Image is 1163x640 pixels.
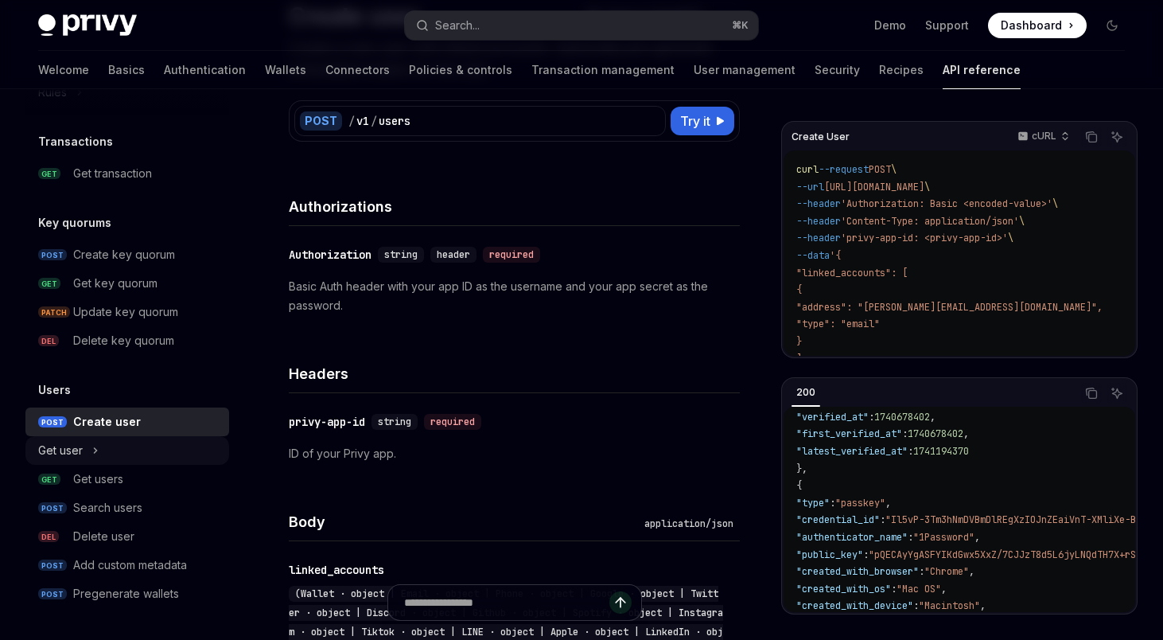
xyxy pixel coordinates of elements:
[38,51,89,89] a: Welcome
[796,462,807,475] span: },
[796,335,802,348] span: }
[356,113,369,129] div: v1
[325,51,390,89] a: Connectors
[300,111,342,131] div: POST
[73,164,152,183] div: Get transaction
[913,445,969,458] span: 1741194370
[38,560,67,572] span: POST
[796,353,802,365] span: ]
[841,215,1019,228] span: 'Content-Type: application/json'
[609,591,632,614] button: Send message
[908,531,913,544] span: :
[796,583,891,595] span: "created_with_os"
[108,51,145,89] a: Basics
[796,445,908,458] span: "latest_verified_at"
[874,18,906,33] a: Demo
[25,269,229,298] a: GETGet key quorum
[830,249,841,262] span: '{
[1032,130,1056,142] p: cURL
[796,215,841,228] span: --header
[869,163,891,176] span: POST
[73,584,179,603] div: Pregenerate wallets
[796,599,913,612] span: "created_with_device"
[638,516,740,532] div: application/json
[963,427,969,440] span: ,
[824,181,924,193] span: [URL][DOMAIN_NAME]
[38,531,59,543] span: DEL
[841,232,1008,244] span: 'privy-app-id: <privy-app-id>'
[796,318,880,330] span: "type": "email"
[25,551,229,580] a: POSTAdd custom metadata
[925,18,969,33] a: Support
[869,411,874,423] span: :
[1001,18,1062,33] span: Dashboard
[38,168,60,180] span: GET
[671,107,734,135] button: Try it
[289,196,740,217] h4: Authorizations
[38,132,113,151] h5: Transactions
[289,444,740,463] p: ID of your Privy app.
[1019,215,1025,228] span: \
[830,497,835,509] span: :
[164,51,246,89] a: Authentication
[941,583,947,595] span: ,
[38,474,60,486] span: GET
[289,247,371,263] div: Authorization
[384,248,418,261] span: string
[73,527,134,546] div: Delete user
[1009,123,1076,150] button: cURL
[25,494,229,522] a: POSTSearch users
[25,298,229,326] a: PATCHUpdate key quorum
[1099,13,1125,38] button: Toggle dark mode
[25,580,229,608] a: POSTPregenerate wallets
[404,585,609,620] input: Ask a question...
[902,427,908,440] span: :
[38,213,111,232] h5: Key quorums
[796,181,824,193] span: --url
[924,565,969,578] span: "Chrome"
[289,277,740,315] p: Basic Auth header with your app ID as the username and your app secret as the password.
[1107,127,1127,147] button: Ask AI
[792,383,820,402] div: 200
[796,197,841,210] span: --header
[379,113,410,129] div: users
[796,531,908,544] span: "authenticator_name"
[73,245,175,264] div: Create key quorum
[483,247,540,263] div: required
[796,548,863,561] span: "public_key"
[908,445,913,458] span: :
[25,408,229,436] a: POSTCreate user
[289,511,638,533] h4: Body
[38,306,70,318] span: PATCH
[25,240,229,269] a: POSTCreate key quorum
[874,411,930,423] span: 1740678402
[73,412,141,431] div: Create user
[919,599,980,612] span: "Macintosh"
[38,278,60,290] span: GET
[265,51,306,89] a: Wallets
[930,411,935,423] span: ,
[913,531,974,544] span: "1Password"
[694,51,795,89] a: User management
[424,414,481,430] div: required
[908,427,963,440] span: 1740678402
[897,583,941,595] span: "Mac OS"
[25,522,229,551] a: DELDelete user
[289,562,384,578] div: linked_accounts
[38,380,71,400] h5: Users
[815,51,860,89] a: Security
[796,249,830,262] span: --data
[796,283,802,296] span: {
[943,51,1021,89] a: API reference
[796,513,880,526] span: "credential_id"
[863,548,869,561] span: :
[25,436,229,465] button: Toggle Get user section
[289,414,365,430] div: privy-app-id
[913,599,919,612] span: :
[980,599,986,612] span: ,
[73,331,174,350] div: Delete key quorum
[73,302,178,322] div: Update key quorum
[1081,383,1102,404] button: Copy the contents from the code block
[885,497,891,509] span: ,
[796,232,841,244] span: --header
